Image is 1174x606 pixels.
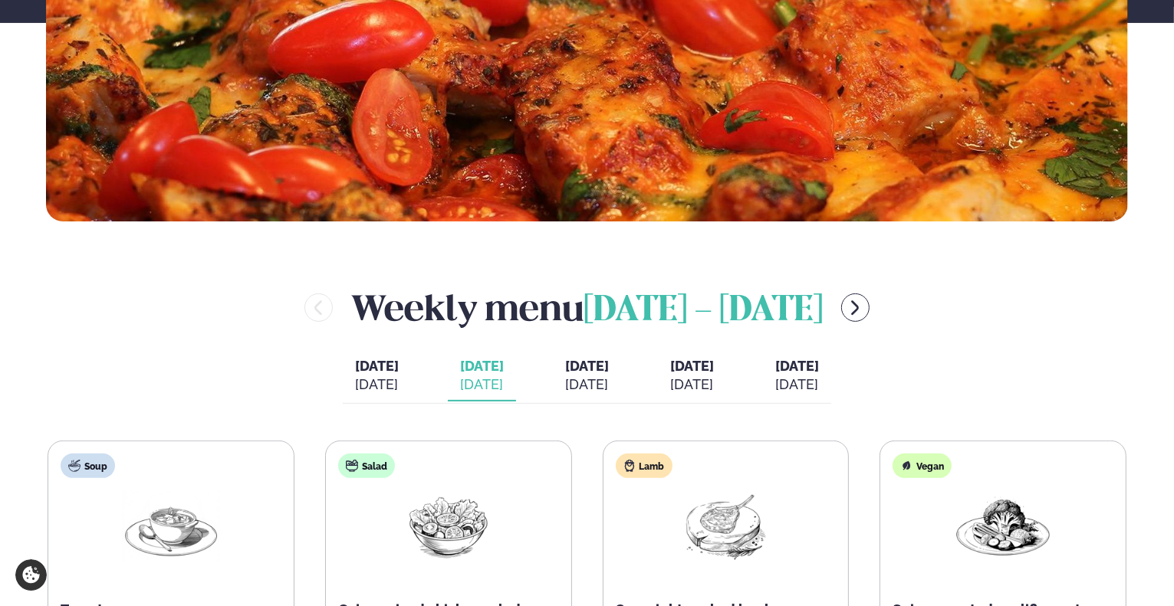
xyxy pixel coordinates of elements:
[670,375,714,394] div: [DATE]
[338,454,395,478] div: Salad
[658,351,726,401] button: [DATE] [DATE]
[68,460,81,472] img: soup.svg
[355,375,399,394] div: [DATE]
[775,358,819,374] span: [DATE]
[448,351,516,401] button: [DATE] [DATE]
[900,460,913,472] img: Vegan.svg
[351,283,823,332] h2: Weekly menu
[565,375,609,394] div: [DATE]
[623,460,636,472] img: Lamb.svg
[346,460,358,472] img: salad.svg
[616,454,673,478] div: Lamb
[584,294,823,328] span: [DATE] - [DATE]
[400,490,498,561] img: Salad.png
[553,351,621,401] button: [DATE] [DATE]
[676,490,774,561] img: Lamb-Meat.png
[841,293,870,322] button: menu-btn-right
[954,490,1052,562] img: Vegan.png
[460,375,504,394] div: [DATE]
[565,358,609,374] span: [DATE]
[893,454,952,478] div: Vegan
[460,357,504,375] span: [DATE]
[355,358,399,374] span: [DATE]
[15,559,47,591] a: Cookie settings
[304,293,333,322] button: menu-btn-left
[122,490,220,562] img: Soup.png
[775,375,819,394] div: [DATE]
[61,454,115,478] div: Soup
[670,358,714,374] span: [DATE]
[343,351,411,401] button: [DATE] [DATE]
[763,351,831,401] button: [DATE] [DATE]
